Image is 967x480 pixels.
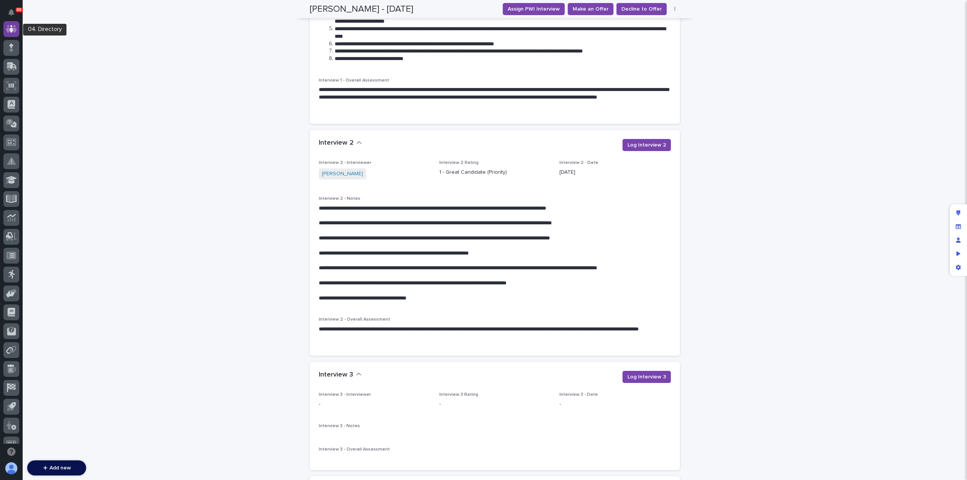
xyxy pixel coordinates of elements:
[508,5,560,13] span: Assign PWI Interview
[627,141,666,149] span: Log Interview 2
[9,9,19,21] div: Notifications80
[319,424,360,428] span: Interview 3 - Notes
[3,444,19,460] button: Open support chat
[952,247,965,261] div: Preview as
[47,96,53,102] div: 🔗
[8,42,137,54] p: How can we help?
[439,400,551,408] p: -
[568,3,613,15] button: Make an Offer
[319,392,371,397] span: Interview 3 - Interviewer
[952,233,965,247] div: Manage users
[55,95,96,103] span: Onboarding Call
[952,261,965,274] div: App settings
[559,392,598,397] span: Interview 3 - Date
[319,371,353,379] h2: Interview 3
[3,5,19,20] button: Notifications
[5,92,44,106] a: 📖Help Docs
[27,460,86,475] button: Add new
[319,196,360,201] span: Interview 2 - Notes
[319,78,389,83] span: Interview 1 - Overall Assessment
[3,460,19,476] button: users-avatar
[319,317,390,322] span: Interview 2 - Overall Assessment
[8,7,23,22] img: Stacker
[322,170,363,178] a: [PERSON_NAME]
[128,119,137,128] button: Start new chat
[952,206,965,220] div: Edit layout
[15,95,41,103] span: Help Docs
[26,117,124,124] div: Start new chat
[623,139,671,151] button: Log Interview 2
[559,168,671,176] p: [DATE]
[621,5,662,13] span: Decline to Offer
[559,161,598,165] span: Interview 2 - Date
[952,220,965,233] div: Manage fields and data
[439,168,551,176] p: 1 - Great Candidate (Priority)
[17,7,22,12] p: 80
[53,139,91,145] a: Powered byPylon
[8,96,14,102] div: 📖
[503,3,565,15] button: Assign PWI Interview
[319,139,354,147] h2: Interview 2
[319,371,361,379] button: Interview 3
[439,161,479,165] span: Interview 2 Rating
[439,392,478,397] span: Interview 3 Rating
[319,139,362,147] button: Interview 2
[623,371,671,383] button: Log Interview 3
[75,140,91,145] span: Pylon
[44,92,99,106] a: 🔗Onboarding Call
[26,124,96,130] div: We're available if you need us!
[8,117,21,130] img: 1736555164131-43832dd5-751b-4058-ba23-39d91318e5a0
[573,5,609,13] span: Make an Offer
[319,161,371,165] span: Interview 2 - Interviewer
[627,373,666,381] span: Log Interview 3
[310,4,413,15] h2: [PERSON_NAME] - [DATE]
[319,447,390,452] span: Interview 3 - Overall Assessment
[8,30,137,42] p: Welcome 👋
[616,3,667,15] button: Decline to Offer
[559,400,671,408] p: -
[319,400,430,408] p: -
